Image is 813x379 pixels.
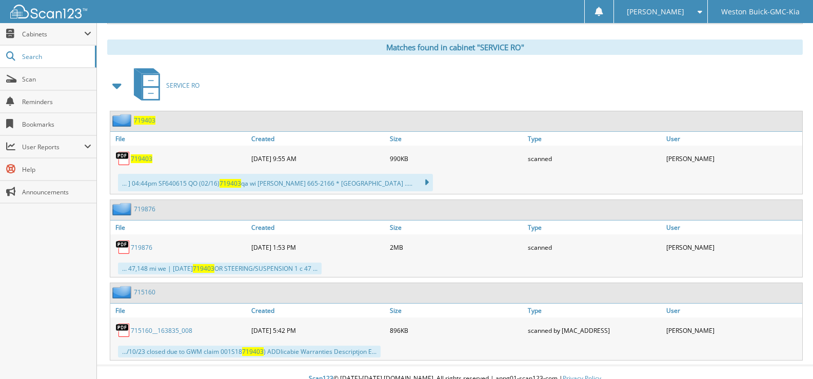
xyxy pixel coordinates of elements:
a: Type [525,132,664,146]
div: [DATE] 9:55 AM [249,148,387,169]
a: File [110,132,249,146]
div: [PERSON_NAME] [664,148,802,169]
img: PDF.png [115,151,131,166]
a: Type [525,221,664,234]
a: Created [249,132,387,146]
a: 719876 [134,205,155,213]
div: ... ] 04:44pm SF640615 QO (02/16) qa wi [PERSON_NAME] 665-2166 * [GEOGRAPHIC_DATA] ..... [118,174,433,191]
span: Help [22,165,91,174]
span: Search [22,52,90,61]
img: scan123-logo-white.svg [10,5,87,18]
a: File [110,221,249,234]
span: 719403 [193,264,214,273]
a: 719403 [134,116,155,125]
a: File [110,304,249,317]
a: SERVICE RO [128,65,200,106]
div: 2MB [387,237,526,257]
span: Reminders [22,97,91,106]
div: scanned [525,148,664,169]
div: 896KB [387,320,526,341]
a: 719403 [131,154,152,163]
img: PDF.png [115,323,131,338]
a: Type [525,304,664,317]
span: Bookmarks [22,120,91,129]
span: [PERSON_NAME] [627,9,684,15]
a: Created [249,304,387,317]
span: Weston Buick-GMC-Kia [721,9,800,15]
img: folder2.png [112,114,134,127]
div: ... 47,148 mi we | [DATE] OR STEERING/SUSPENSION 1 c 47 ... [118,263,322,274]
a: User [664,304,802,317]
div: scanned by [MAC_ADDRESS] [525,320,664,341]
a: Size [387,221,526,234]
img: PDF.png [115,240,131,255]
span: SERVICE RO [166,81,200,90]
a: User [664,221,802,234]
a: User [664,132,802,146]
span: 719403 [242,347,264,356]
a: Created [249,221,387,234]
span: User Reports [22,143,84,151]
a: 719876 [131,243,152,252]
a: 715160__163835_008 [131,326,192,335]
a: Size [387,304,526,317]
div: [PERSON_NAME] [664,237,802,257]
img: folder2.png [112,203,134,215]
div: scanned [525,237,664,257]
span: Announcements [22,188,91,196]
div: 990KB [387,148,526,169]
div: [DATE] 1:53 PM [249,237,387,257]
div: [DATE] 5:42 PM [249,320,387,341]
span: Cabinets [22,30,84,38]
span: Scan [22,75,91,84]
div: Matches found in cabinet "SERVICE RO" [107,39,803,55]
a: Size [387,132,526,146]
span: 719403 [220,179,241,188]
div: [PERSON_NAME] [664,320,802,341]
div: .../10/23 closed due to GWM claim 001S18 ) ADDlicabie Warranties Descriptjon E... [118,346,381,357]
img: folder2.png [112,286,134,298]
a: 715160 [134,288,155,296]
